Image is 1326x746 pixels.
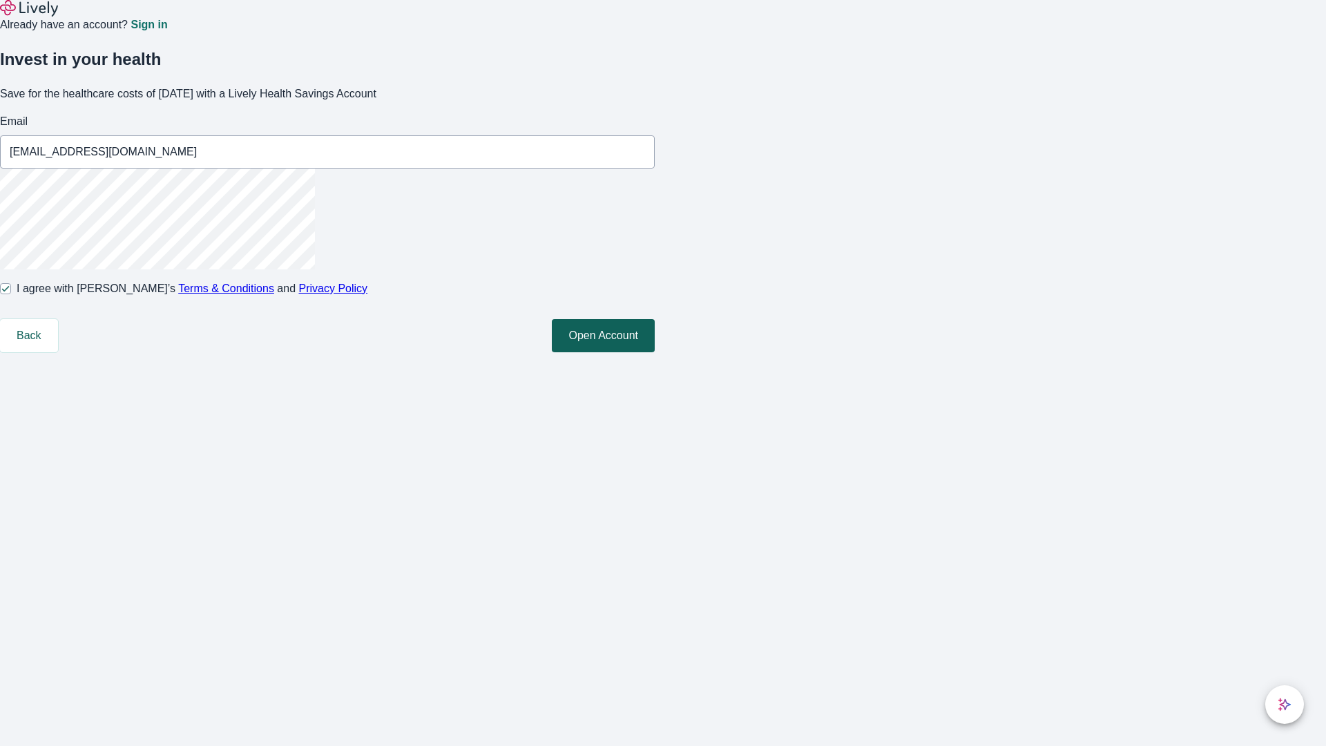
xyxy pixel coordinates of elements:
button: chat [1265,685,1304,724]
button: Open Account [552,319,655,352]
a: Sign in [131,19,167,30]
svg: Lively AI Assistant [1278,698,1291,711]
span: I agree with [PERSON_NAME]’s and [17,280,367,297]
a: Terms & Conditions [178,283,274,294]
a: Privacy Policy [299,283,368,294]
